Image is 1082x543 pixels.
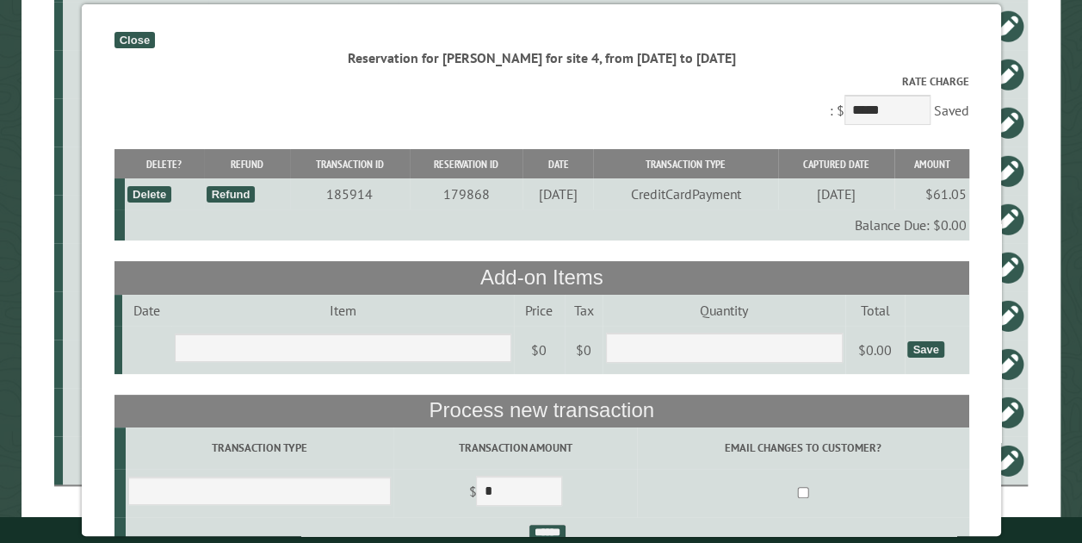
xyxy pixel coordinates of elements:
div: 19 [70,355,206,372]
th: Delete? [124,149,203,179]
th: Transaction Type [593,149,777,179]
td: $46.20 [772,2,841,50]
td: 179868 [409,178,522,209]
div: Save [907,341,943,358]
div: 11 [70,307,206,324]
th: Reservation ID [409,149,522,179]
td: [DATE] [522,178,593,209]
div: Close [114,32,154,48]
th: Refund [203,149,290,179]
td: Total [844,295,904,326]
div: 21 [70,210,206,228]
th: Amount [893,149,968,179]
td: [PERSON_NAME] [563,2,772,50]
td: $ [393,469,637,517]
div: Refund [206,186,255,203]
td: Price [513,295,564,326]
div: 5 [70,17,206,34]
label: Transaction Amount [396,440,634,456]
div: 13 [70,114,206,131]
th: Date [522,149,593,179]
div: Reservation for [PERSON_NAME] for site 4, from [DATE] to [DATE] [114,48,968,67]
td: Tax [564,295,603,326]
td: 10ft, 0 slides [398,2,563,50]
td: Date [122,295,171,326]
td: Quantity [603,295,845,326]
div: : $ [114,73,968,129]
label: Email changes to customer? [640,440,966,456]
td: Balance Due: $0.00 [124,209,968,240]
th: Captured Date [777,149,893,179]
span: Saved [933,102,968,119]
th: Transaction ID [290,149,409,179]
td: $0 [564,326,603,374]
label: Transaction Type [127,440,390,456]
td: $0.00 [844,326,904,374]
td: $0.00 [841,2,947,50]
div: Delete [127,186,170,203]
div: 24 [70,452,206,469]
div: 18 [70,66,206,83]
td: Item [171,295,514,326]
td: CreditCardPayment [593,178,777,209]
div: Tiny Cabin [70,259,206,276]
td: [DATE] [777,178,893,209]
td: $0 [513,326,564,374]
div: 9 [70,162,206,179]
label: Rate Charge [114,73,968,90]
th: Process new transaction [114,395,968,428]
td: $61.05 [893,178,968,209]
div: 4 [70,403,206,421]
td: 185914 [290,178,409,209]
th: Add-on Items [114,261,968,294]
